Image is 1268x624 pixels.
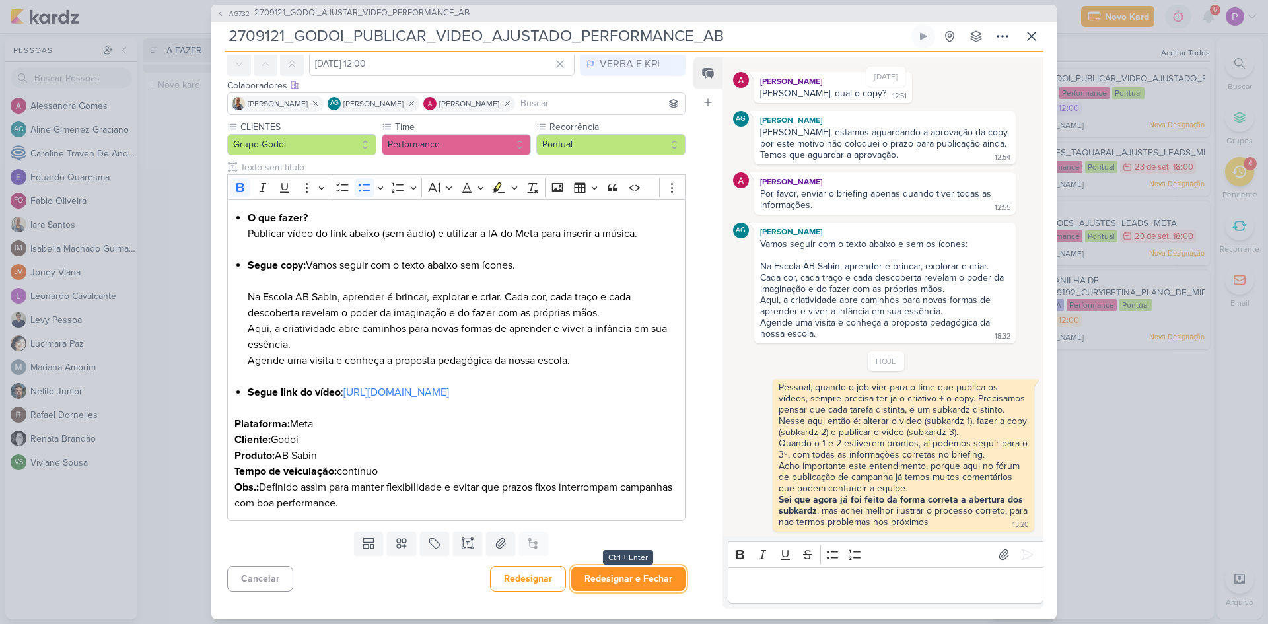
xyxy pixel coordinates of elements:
img: Iara Santos [232,97,245,110]
strong: Tempo de veiculação: [234,465,337,478]
strong: Obs.: [234,481,259,494]
strong: Produto: [234,449,275,462]
div: 18:32 [995,331,1010,342]
p: Meta [234,400,678,432]
input: Kard Sem Título [225,24,909,48]
strong: Sei que agora já foi feito da forma correta a abertura dos subkardz [779,494,1026,516]
div: Editor editing area: main [728,567,1043,604]
button: Redesignar e Fechar [571,567,686,591]
button: Grupo Godoi [227,134,376,155]
span: [PERSON_NAME] [343,98,404,110]
div: , mas achei melhor ilustrar o processo correto, para nao termos problemas nos próximos [779,494,1030,528]
strong: O que fazer? [248,211,308,225]
div: Colaboradores [227,79,686,92]
strong: Cliente: [234,433,271,446]
button: Performance [382,134,531,155]
strong: Plataforma: [234,417,290,431]
a: [URL][DOMAIN_NAME] [343,386,449,399]
button: Redesignar [490,566,566,592]
div: [PERSON_NAME] [757,225,1013,238]
div: Ctrl + Enter [603,550,653,565]
div: 12:54 [995,153,1010,163]
span: [PERSON_NAME] [439,98,499,110]
input: Select a date [309,52,575,76]
div: VERBA E KPI [600,56,660,72]
div: [PERSON_NAME], estamos aguardando a aprovação da copy, por este motivo não coloquei o prazo para ... [760,127,1012,160]
div: Ligar relógio [918,31,929,42]
strong: Segue copy: [248,259,306,272]
div: Editor toolbar [728,541,1043,567]
strong: Segue link do vídeo [248,386,341,399]
img: Alessandra Gomes [733,172,749,188]
div: Vamos seguir com o texto abaixo e sem os ícones: Na Escola AB Sabin, aprender é brincar, explorar... [760,238,1006,339]
div: 12:55 [995,203,1010,213]
label: Recorrência [548,120,686,134]
p: AG [736,227,746,234]
li: Publicar vídeo do link abaixo (sem áudio) e utilizar a IA do Meta para inserir a música. [248,210,678,258]
li: : [248,384,678,400]
div: Pessoal, quando o job vier para o time que publica os vídeos, sempre precisa ter já o criativo + ... [779,382,1028,438]
div: Acho importante este entendimento, porque aqui no fórum de publicação de campanha já temos muitos... [779,460,1028,494]
div: Por favor, enviar o briefing apenas quando tiver todas as informações. [760,188,994,211]
p: AB Sabin contínuo [234,448,678,479]
p: Definido assim para manter flexibilidade e evitar que prazos fixos interrompam campanhas com boa ... [234,479,678,511]
p: AG [330,100,339,107]
div: Aline Gimenez Graciano [733,111,749,127]
button: Pontual [536,134,686,155]
div: [PERSON_NAME], qual o copy? [760,88,886,99]
div: Editor toolbar [227,174,686,200]
label: CLIENTES [239,120,376,134]
label: Time [394,120,531,134]
div: Editor editing area: main [227,199,686,521]
p: Godoi [234,432,678,448]
button: VERBA E KPI [580,52,686,76]
button: Cancelar [227,566,293,592]
p: AG [736,116,746,123]
img: Alessandra Gomes [733,72,749,88]
span: [PERSON_NAME] [248,98,308,110]
li: Vamos seguir com o texto abaixo sem ícones. Na Escola AB Sabin, aprender é brincar, explorar e cr... [248,258,678,368]
div: [PERSON_NAME] [757,75,909,88]
input: Buscar [518,96,682,112]
input: Texto sem título [238,160,686,174]
div: Aline Gimenez Graciano [328,97,341,110]
img: Alessandra Gomes [423,97,437,110]
div: 12:51 [892,91,907,102]
div: 13:20 [1012,520,1029,530]
div: Aline Gimenez Graciano [733,223,749,238]
div: [PERSON_NAME] [757,114,1013,127]
div: [PERSON_NAME] [757,175,1013,188]
div: Quando o 1 e 2 estiverem prontos, aí podemos seguir para o 3º, com todas as informações corretas ... [779,438,1028,460]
